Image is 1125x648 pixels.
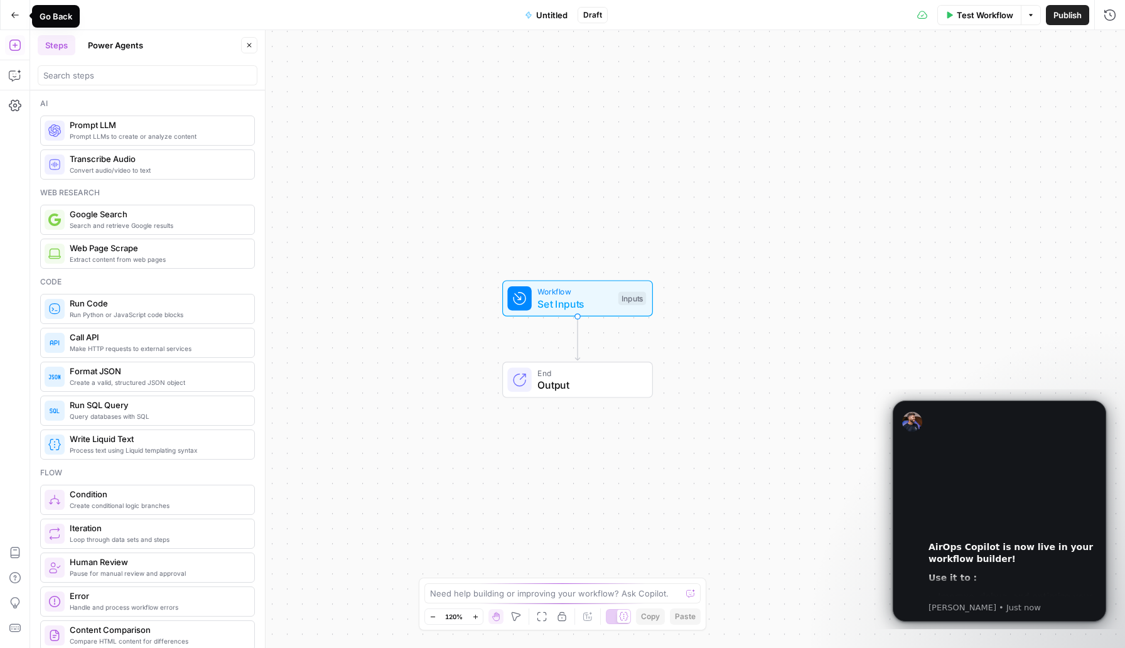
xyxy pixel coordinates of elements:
[1046,5,1089,25] button: Publish
[70,411,244,421] span: Query databases with SQL
[70,636,244,646] span: Compare HTML content for differences
[670,608,701,625] button: Paste
[1053,9,1082,21] span: Publish
[445,612,463,622] span: 120%
[70,310,244,320] span: Run Python or JavaScript code blocks
[636,608,665,625] button: Copy
[70,602,244,612] span: Handle and process workflow errors
[70,399,244,411] span: Run SQL Query
[70,377,244,387] span: Create a valid, structured JSON object
[70,153,244,165] span: Transcribe Audio
[70,488,244,500] span: Condition
[43,69,252,82] input: Search steps
[40,187,255,198] div: Web research
[70,119,244,131] span: Prompt LLM
[40,276,255,288] div: Code
[40,98,255,109] div: Ai
[70,242,244,254] span: Web Page Scrape
[461,280,694,316] div: WorkflowSet InputsInputs
[461,362,694,398] div: EndOutput
[38,35,75,55] button: Steps
[70,534,244,544] span: Loop through data sets and steps
[937,5,1021,25] button: Test Workflow
[80,35,151,55] button: Power Agents
[40,467,255,478] div: Flow
[70,365,244,377] span: Format JSON
[70,590,244,602] span: Error
[70,343,244,354] span: Make HTTP requests to external services
[575,316,579,360] g: Edge from start to end
[70,522,244,534] span: Iteration
[70,433,244,445] span: Write Liquid Text
[537,286,612,298] span: Workflow
[70,165,244,175] span: Convert audio/video to text
[641,611,660,622] span: Copy
[70,254,244,264] span: Extract content from web pages
[70,568,244,578] span: Pause for manual review and approval
[517,5,575,25] button: Untitled
[70,220,244,230] span: Search and retrieve Google results
[70,131,244,141] span: Prompt LLMs to create or analyze content
[536,9,568,21] span: Untitled
[70,331,244,343] span: Call API
[874,389,1125,629] iframe: Intercom notifications message
[618,291,646,305] div: Inputs
[48,629,61,642] img: vrinnnclop0vshvmafd7ip1g7ohf
[957,9,1013,21] span: Test Workflow
[70,445,244,455] span: Process text using Liquid templating syntax
[537,377,640,392] span: Output
[70,500,244,510] span: Create conditional logic branches
[70,297,244,310] span: Run Code
[70,624,244,636] span: Content Comparison
[537,367,640,379] span: End
[40,10,72,23] div: Go Back
[675,611,696,622] span: Paste
[537,296,612,311] span: Set Inputs
[70,208,244,220] span: Google Search
[583,9,602,21] span: Draft
[70,556,244,568] span: Human Review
